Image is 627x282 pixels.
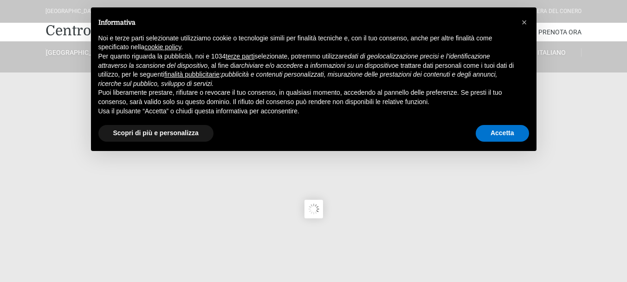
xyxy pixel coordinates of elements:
em: dati di geolocalizzazione precisi e l’identificazione attraverso la scansione del dispositivo [98,52,490,69]
em: pubblicità e contenuti personalizzati, misurazione delle prestazioni dei contenuti e degli annunc... [98,71,498,87]
a: Italiano [522,48,582,57]
span: Italiano [537,49,566,56]
em: archiviare e/o accedere a informazioni su un dispositivo [235,62,395,69]
p: Puoi liberamente prestare, rifiutare o revocare il tuo consenso, in qualsiasi momento, accedendo ... [98,88,514,106]
button: Chiudi questa informativa [517,15,532,30]
a: Prenota Ora [538,23,582,41]
span: × [522,17,527,27]
p: Usa il pulsante “Accetta” o chiudi questa informativa per acconsentire. [98,107,514,116]
a: Centro Vacanze De Angelis [45,21,225,40]
button: finalità pubblicitarie [164,70,220,79]
button: Accetta [476,125,529,142]
p: Noi e terze parti selezionate utilizziamo cookie o tecnologie simili per finalità tecniche e, con... [98,34,514,52]
h2: Informativa [98,19,514,26]
button: Scopri di più e personalizza [98,125,213,142]
button: terze parti [226,52,254,61]
p: Per quanto riguarda la pubblicità, noi e 1034 selezionate, potremmo utilizzare , al fine di e tra... [98,52,514,88]
div: [GEOGRAPHIC_DATA] [45,7,99,16]
a: cookie policy [144,43,181,51]
a: [GEOGRAPHIC_DATA] [45,48,105,57]
div: Riviera Del Conero [527,7,582,16]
